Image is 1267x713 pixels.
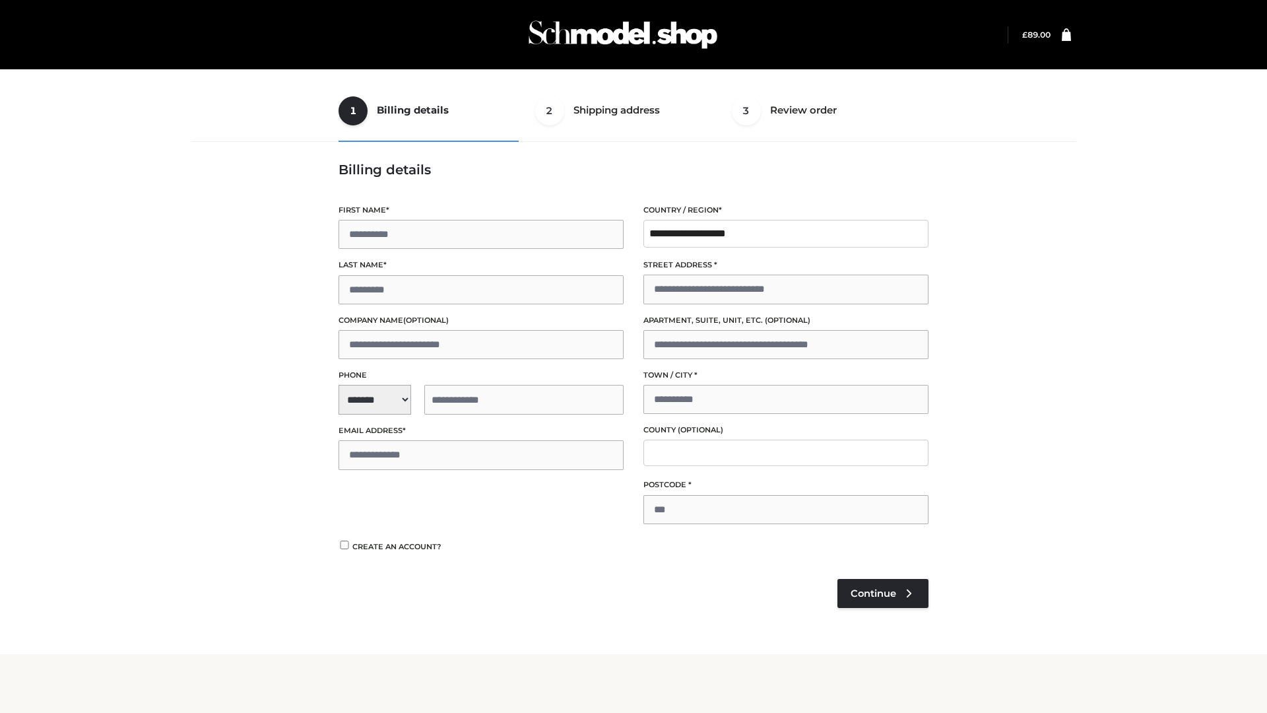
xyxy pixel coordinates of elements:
[643,424,928,436] label: County
[643,204,928,217] label: Country / Region
[1022,30,1051,40] a: £89.00
[339,541,350,549] input: Create an account?
[339,369,624,382] label: Phone
[339,259,624,271] label: Last name
[643,314,928,327] label: Apartment, suite, unit, etc.
[837,579,928,608] a: Continue
[851,588,896,599] span: Continue
[643,479,928,491] label: Postcode
[643,259,928,271] label: Street address
[1022,30,1051,40] bdi: 89.00
[765,316,810,325] span: (optional)
[678,425,723,434] span: (optional)
[1022,30,1027,40] span: £
[352,542,441,551] span: Create an account?
[339,424,624,437] label: Email address
[339,162,928,178] h3: Billing details
[339,204,624,217] label: First name
[524,9,722,61] img: Schmodel Admin 964
[339,314,624,327] label: Company name
[643,369,928,382] label: Town / City
[403,316,449,325] span: (optional)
